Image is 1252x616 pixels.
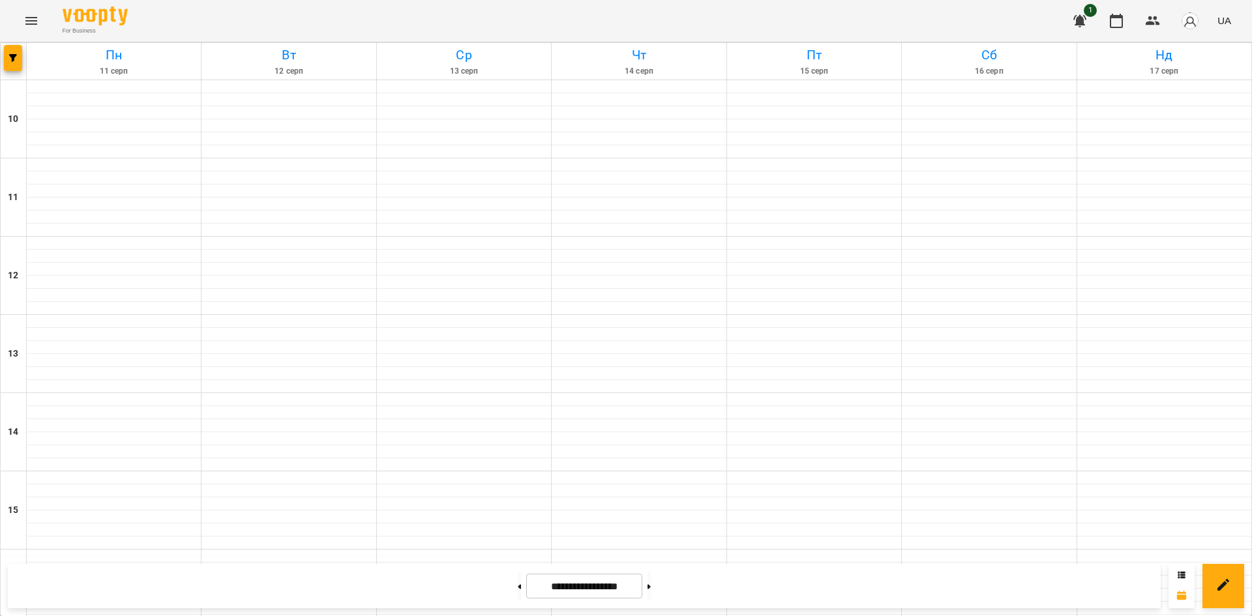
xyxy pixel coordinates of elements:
h6: 17 серп [1079,65,1249,78]
h6: 15 серп [729,65,899,78]
button: UA [1212,8,1236,33]
h6: 13 серп [379,65,549,78]
span: For Business [63,27,128,35]
h6: Ср [379,45,549,65]
h6: 14 [8,425,18,439]
h6: Пн [29,45,199,65]
h6: 10 [8,112,18,126]
h6: 13 [8,347,18,361]
span: 1 [1084,4,1097,17]
button: Menu [16,5,47,37]
img: Voopty Logo [63,7,128,25]
h6: 11 [8,190,18,205]
h6: 12 серп [203,65,374,78]
h6: 11 серп [29,65,199,78]
img: avatar_s.png [1181,12,1199,30]
h6: Сб [904,45,1074,65]
h6: 12 [8,269,18,283]
h6: 15 [8,503,18,518]
h6: Вт [203,45,374,65]
h6: 14 серп [554,65,724,78]
h6: Чт [554,45,724,65]
h6: Пт [729,45,899,65]
h6: Нд [1079,45,1249,65]
span: UA [1217,14,1231,27]
h6: 16 серп [904,65,1074,78]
